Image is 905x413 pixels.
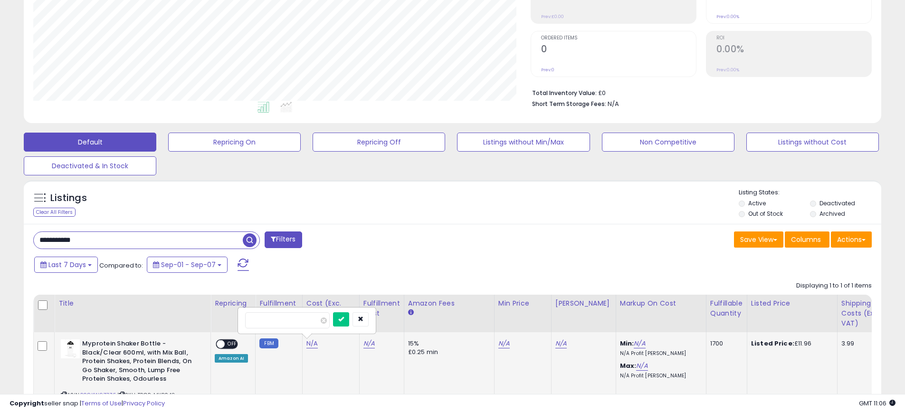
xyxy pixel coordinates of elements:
[498,298,547,308] div: Min Price
[306,298,355,318] div: Cost (Exc. VAT)
[608,99,619,108] span: N/A
[58,298,207,308] div: Title
[50,192,87,205] h5: Listings
[532,100,606,108] b: Short Term Storage Fees:
[620,298,702,308] div: Markup on Cost
[841,298,890,328] div: Shipping Costs (Exc. VAT)
[123,399,165,408] a: Privacy Policy
[24,156,156,175] button: Deactivated & In Stock
[751,339,830,348] div: £11.96
[746,133,879,152] button: Listings without Cost
[117,391,175,399] span: | SKU: TROP-MYP043
[819,199,855,207] label: Deactivated
[748,210,783,218] label: Out of Stock
[532,86,865,98] li: £0
[457,133,590,152] button: Listings without Min/Max
[602,133,734,152] button: Non Competitive
[10,399,165,408] div: seller snap | |
[791,235,821,244] span: Columns
[785,231,829,248] button: Columns
[80,391,116,399] a: B0CKW9Z7ZF
[634,339,645,348] a: N/A
[555,298,612,308] div: [PERSON_NAME]
[716,44,871,57] h2: 0.00%
[532,89,597,97] b: Total Inventory Value:
[541,14,564,19] small: Prev: £0.00
[555,339,567,348] a: N/A
[541,44,696,57] h2: 0
[841,339,887,348] div: 3.99
[408,339,487,348] div: 15%
[408,298,490,308] div: Amazon Fees
[33,208,76,217] div: Clear All Filters
[99,261,143,270] span: Compared to:
[215,354,248,363] div: Amazon AI
[61,339,80,358] img: 21nQcioSP+L._SL40_.jpg
[259,338,278,348] small: FBM
[168,133,301,152] button: Repricing On
[819,210,845,218] label: Archived
[408,308,414,317] small: Amazon Fees.
[161,260,216,269] span: Sep-01 - Sep-07
[710,339,740,348] div: 1700
[408,348,487,356] div: £0.25 min
[716,36,871,41] span: ROI
[620,373,699,379] p: N/A Profit [PERSON_NAME]
[636,361,648,371] a: N/A
[751,339,794,348] b: Listed Price:
[363,339,375,348] a: N/A
[831,231,872,248] button: Actions
[620,350,699,357] p: N/A Profit [PERSON_NAME]
[215,298,251,308] div: Repricing
[306,339,318,348] a: N/A
[734,231,783,248] button: Save View
[541,67,554,73] small: Prev: 0
[313,133,445,152] button: Repricing Off
[616,295,706,332] th: The percentage added to the cost of goods (COGS) that forms the calculator for Min & Max prices.
[225,340,240,348] span: OFF
[363,298,400,318] div: Fulfillment Cost
[259,298,298,308] div: Fulfillment
[739,188,881,197] p: Listing States:
[265,231,302,248] button: Filters
[751,298,833,308] div: Listed Price
[716,14,739,19] small: Prev: 0.00%
[498,339,510,348] a: N/A
[859,399,895,408] span: 2025-09-16 11:06 GMT
[710,298,743,318] div: Fulfillable Quantity
[716,67,739,73] small: Prev: 0.00%
[796,281,872,290] div: Displaying 1 to 1 of 1 items
[541,36,696,41] span: Ordered Items
[620,339,634,348] b: Min:
[147,257,228,273] button: Sep-01 - Sep-07
[10,399,44,408] strong: Copyright
[82,339,198,386] b: Myprotein Shaker Bottle - Black/Clear 600ml, with Mix Ball, Protein Shakes, Protein Blends, On Go...
[24,133,156,152] button: Default
[620,361,637,370] b: Max:
[748,199,766,207] label: Active
[34,257,98,273] button: Last 7 Days
[48,260,86,269] span: Last 7 Days
[81,399,122,408] a: Terms of Use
